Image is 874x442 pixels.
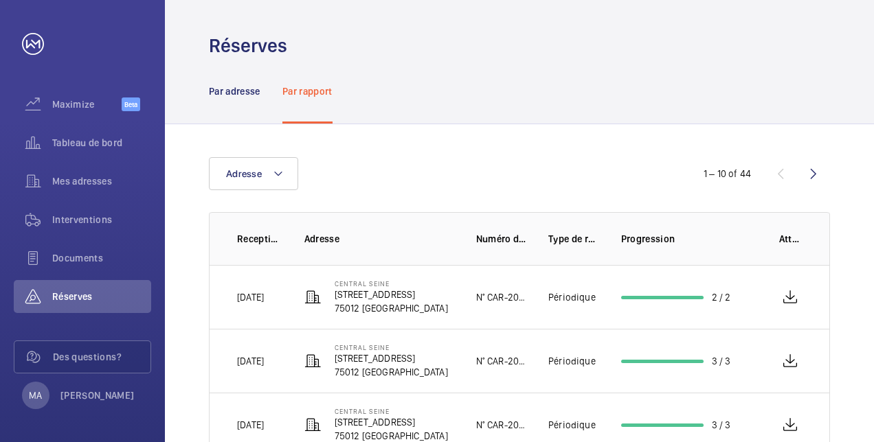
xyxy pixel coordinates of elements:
p: 3 / 3 [712,354,731,368]
p: Central Seine [335,279,448,288]
p: [STREET_ADDRESS] [335,415,448,429]
p: [STREET_ADDRESS] [335,288,448,301]
p: 75012 [GEOGRAPHIC_DATA] [335,301,448,315]
span: Tableau de bord [52,136,151,150]
p: N° CAR-20250627-01 [476,354,527,368]
p: Périodique [548,354,596,368]
p: Progression [621,232,757,246]
h1: Réserves [209,33,287,58]
p: [DATE] [237,290,264,304]
p: Adresse [304,232,454,246]
span: Maximize [52,97,122,111]
p: [DATE] [237,354,264,368]
p: N° CAR-20250627-01 [476,418,527,432]
p: Périodique [548,290,596,304]
p: Périodique [548,418,596,432]
p: Type de rapport [548,232,599,246]
p: 3 / 3 [712,418,731,432]
p: [DATE] [237,418,264,432]
p: Receptionné le [237,232,282,246]
button: Adresse [209,157,298,190]
p: 2 / 2 [712,290,731,304]
span: Documents [52,251,151,265]
p: Central Seine [335,343,448,351]
span: Mes adresses [52,174,151,188]
span: Des questions? [53,350,150,364]
p: Par adresse [209,84,260,98]
p: [STREET_ADDRESS] [335,351,448,365]
p: Numéro du rapport [476,232,527,246]
span: Réserves [52,290,151,303]
span: Beta [122,97,140,111]
p: Par rapport [282,84,333,98]
span: Interventions [52,213,151,226]
p: 75012 [GEOGRAPHIC_DATA] [335,365,448,379]
p: Central Seine [335,407,448,415]
p: Attestation [779,232,803,246]
span: Adresse [226,168,262,179]
p: [PERSON_NAME] [60,388,135,402]
div: 1 – 10 of 44 [704,167,751,181]
p: N° CAR-20250627-01 [476,290,527,304]
p: MA [29,388,42,402]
